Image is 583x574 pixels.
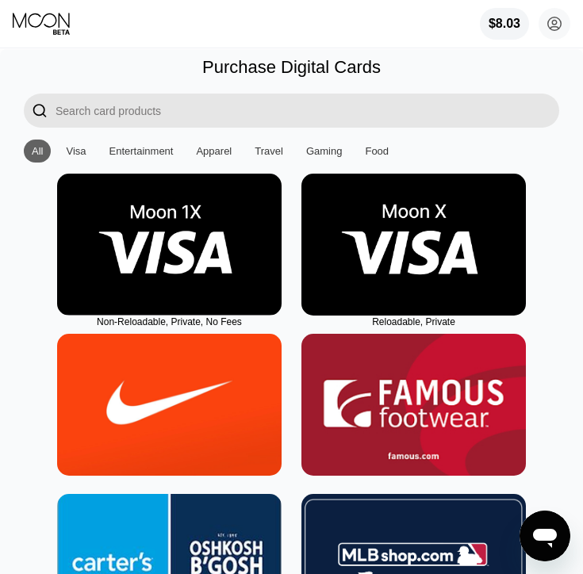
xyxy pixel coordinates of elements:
div:  [24,94,56,128]
div: Food [357,140,397,163]
div: Non-Reloadable, Private, No Fees [57,316,282,327]
div: Gaming [298,140,351,163]
div: Entertainment [102,140,182,163]
div: Food [365,145,389,157]
div: Visa [66,145,86,157]
div: All [32,145,43,157]
div: Apparel [196,145,232,157]
div: Entertainment [109,145,174,157]
div: $8.03 [480,8,529,40]
div: Travel [255,145,283,157]
div: Gaming [306,145,343,157]
div: All [24,140,51,163]
div: Visa [58,140,94,163]
iframe: Button to launch messaging window [520,511,570,561]
div: Travel [247,140,291,163]
div: Purchase Digital Cards [202,57,381,78]
input: Search card products [56,94,559,128]
div: $8.03 [489,17,520,31]
div: Reloadable, Private [301,316,526,327]
div:  [32,101,48,120]
div: Apparel [188,140,240,163]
